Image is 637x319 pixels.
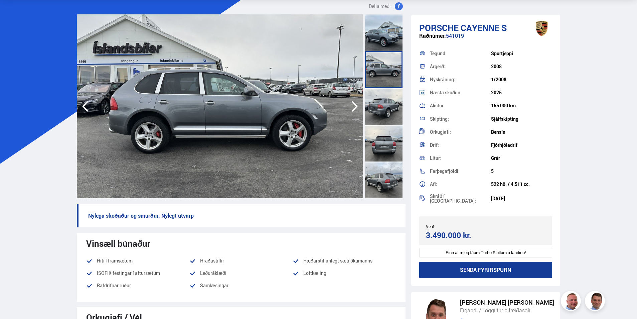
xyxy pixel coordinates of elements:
div: Eigandi / Löggiltur bifreiðasali [460,306,554,315]
div: Sjálfskipting [491,116,552,122]
div: Nýskráning: [430,77,491,82]
img: brand logo [528,18,555,39]
li: Hæðarstillanlegt sæti ökumanns [293,257,396,265]
div: 2025 [491,90,552,95]
li: Rafdrifnar rúður [86,282,189,290]
button: Opna LiveChat spjallviðmót [5,3,25,23]
div: Litur: [430,156,491,161]
p: Nýlega skoðaður og smurður. Nýlegt útvarp [77,204,406,227]
div: Akstur: [430,103,491,108]
div: Verð: [426,224,486,229]
div: Farþegafjöldi: [430,169,491,174]
div: 3.490.000 kr. [426,231,484,240]
div: 1/2008 [491,77,552,82]
img: 2720312.jpeg [77,14,363,198]
div: Skipting: [430,117,491,121]
div: 522 hö. / 4.511 cc. [491,182,552,187]
div: 155 000 km. [491,103,552,108]
div: Árgerð: [430,64,491,69]
li: Loftkæling [293,269,396,277]
img: FbJEzSuNWCJXmdc-.webp [586,292,606,312]
div: Orkugjafi: [430,130,491,134]
span: Porsche [419,22,459,34]
span: Deila með: [369,2,391,10]
div: Sportjeppi [491,51,552,56]
div: Vinsæll búnaður [86,238,396,248]
div: 541019 [419,33,552,46]
div: Bensín [491,129,552,135]
li: Hiti í framsætum [86,257,189,265]
li: Leðuráklæði [189,269,293,277]
div: 5 [491,169,552,174]
div: Næsta skoðun: [430,90,491,95]
div: Drif: [430,143,491,147]
li: Hraðastillir [189,257,293,265]
span: Cayenne S [461,22,507,34]
li: Samlæsingar [189,282,293,294]
div: Skráð í [GEOGRAPHIC_DATA]: [430,194,491,203]
div: 2008 [491,64,552,69]
div: Tegund: [430,51,491,56]
img: siFngHWaQ9KaOqBr.png [562,292,582,312]
div: Grár [491,155,552,161]
div: Afl: [430,182,491,187]
div: [PERSON_NAME] [PERSON_NAME] [460,299,554,306]
span: Raðnúmer: [419,32,446,39]
button: Senda fyrirspurn [419,262,552,278]
li: ISOFIX festingar í aftursætum [86,269,189,277]
div: [DATE] [491,196,552,201]
div: Fjórhjóladrif [491,142,552,148]
button: Deila með: [366,2,406,10]
div: Einn af mjög fáum Turbo S bílum á landinu! [419,248,552,257]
